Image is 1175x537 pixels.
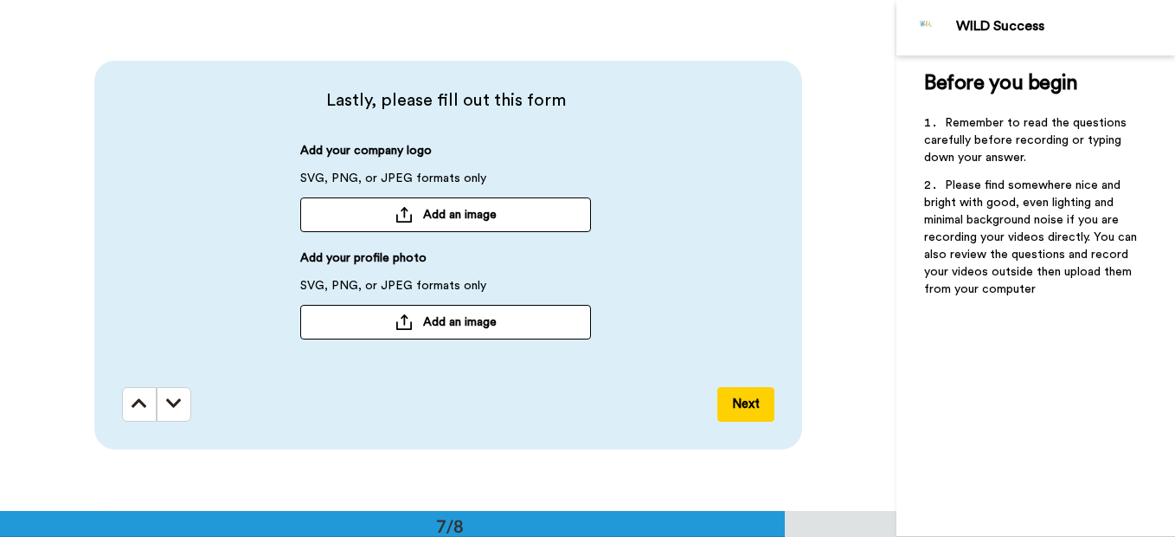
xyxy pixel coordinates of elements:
span: Add your profile photo [300,249,427,277]
button: Add an image [300,305,591,340]
span: Add an image [423,206,497,223]
span: Add an image [423,314,497,331]
button: Add an image [300,197,591,232]
span: SVG, PNG, or JPEG formats only [300,277,486,305]
span: Remember to read the questions carefully before recording or typing down your answer. [924,117,1130,164]
span: SVG, PNG, or JPEG formats only [300,170,486,197]
span: Add your company logo [300,142,432,170]
span: Please find somewhere nice and bright with good, even lighting and minimal background noise if yo... [924,179,1140,295]
img: Profile Image [906,7,947,49]
div: WILD Success [956,18,1174,35]
span: Before you begin [924,73,1077,94]
span: Lastly, please fill out this form [122,88,769,113]
button: Next [717,387,774,422]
